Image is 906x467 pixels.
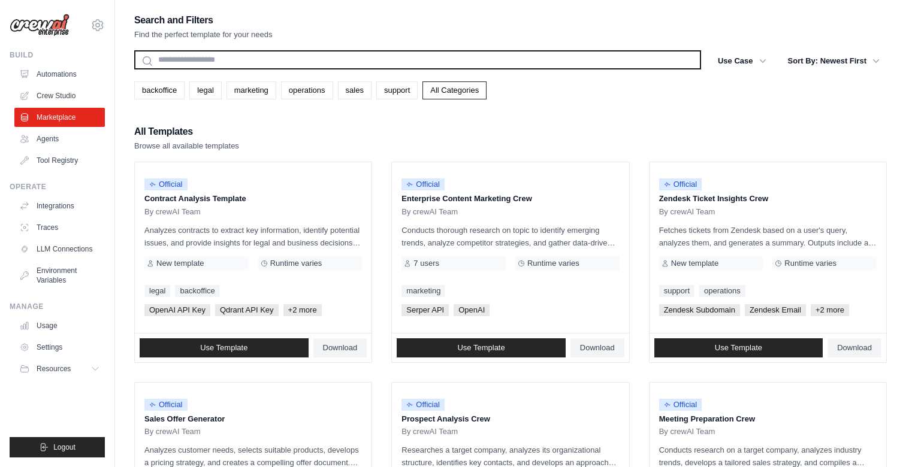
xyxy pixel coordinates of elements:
span: Logout [53,442,75,452]
p: Sales Offer Generator [144,413,362,425]
a: Automations [14,65,105,84]
span: Zendesk Subdomain [659,304,740,316]
div: Manage [10,302,105,311]
span: OpenAI [454,304,490,316]
p: Zendesk Ticket Insights Crew [659,193,877,205]
span: Zendesk Email [745,304,806,316]
p: Prospect Analysis Crew [401,413,619,425]
a: Usage [14,316,105,335]
span: By crewAI Team [401,427,458,436]
a: Use Template [654,338,823,357]
span: Use Template [715,343,762,353]
p: Enterprise Content Marketing Crew [401,193,619,205]
div: Build [10,50,105,60]
button: Sort By: Newest First [781,50,887,72]
span: Download [837,343,872,353]
a: marketing [226,81,276,99]
a: LLM Connections [14,239,105,259]
a: Environment Variables [14,261,105,290]
span: Official [144,399,188,411]
button: Use Case [711,50,774,72]
a: marketing [401,285,445,297]
a: Traces [14,218,105,237]
a: Download [313,338,367,357]
p: Find the perfect template for your needs [134,29,273,41]
span: Official [401,399,445,411]
span: Use Template [200,343,247,353]
span: New template [671,259,718,268]
img: Logo [10,14,70,37]
h2: All Templates [134,123,239,140]
a: operations [281,81,333,99]
a: backoffice [134,81,185,99]
span: New template [156,259,204,268]
span: By crewAI Team [144,427,201,436]
a: support [376,81,418,99]
span: By crewAI Team [401,207,458,217]
div: Operate [10,182,105,192]
a: Download [828,338,881,357]
p: Contract Analysis Template [144,193,362,205]
a: operations [699,285,745,297]
span: Qdrant API Key [215,304,279,316]
span: By crewAI Team [659,427,715,436]
span: Official [659,178,702,190]
span: Official [659,399,702,411]
a: All Categories [422,81,487,99]
span: Download [580,343,615,353]
a: legal [144,285,170,297]
h2: Search and Filters [134,12,273,29]
p: Fetches tickets from Zendesk based on a user's query, analyzes them, and generates a summary. Out... [659,224,877,249]
span: Official [401,178,445,190]
button: Logout [10,437,105,457]
span: By crewAI Team [144,207,201,217]
a: Agents [14,129,105,148]
a: Marketplace [14,108,105,127]
span: Runtime varies [784,259,836,268]
span: Official [144,178,188,190]
button: Resources [14,359,105,378]
span: Use Template [457,343,505,353]
span: 7 users [413,259,439,268]
p: Browse all available templates [134,140,239,152]
a: support [659,285,694,297]
p: Analyzes contracts to extract key information, identify potential issues, and provide insights fo... [144,224,362,249]
span: +2 more [811,304,849,316]
span: OpenAI API Key [144,304,210,316]
a: Use Template [397,338,566,357]
a: Crew Studio [14,86,105,105]
a: Tool Registry [14,151,105,170]
a: Use Template [140,338,309,357]
span: By crewAI Team [659,207,715,217]
a: backoffice [175,285,219,297]
span: Serper API [401,304,449,316]
span: Resources [37,364,71,374]
a: Settings [14,338,105,357]
a: Download [570,338,624,357]
span: Download [323,343,358,353]
span: +2 more [283,304,322,316]
p: Meeting Preparation Crew [659,413,877,425]
span: Runtime varies [527,259,579,268]
a: Integrations [14,196,105,216]
a: sales [338,81,372,99]
p: Conducts thorough research on topic to identify emerging trends, analyze competitor strategies, a... [401,224,619,249]
span: Runtime varies [270,259,322,268]
a: legal [189,81,221,99]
